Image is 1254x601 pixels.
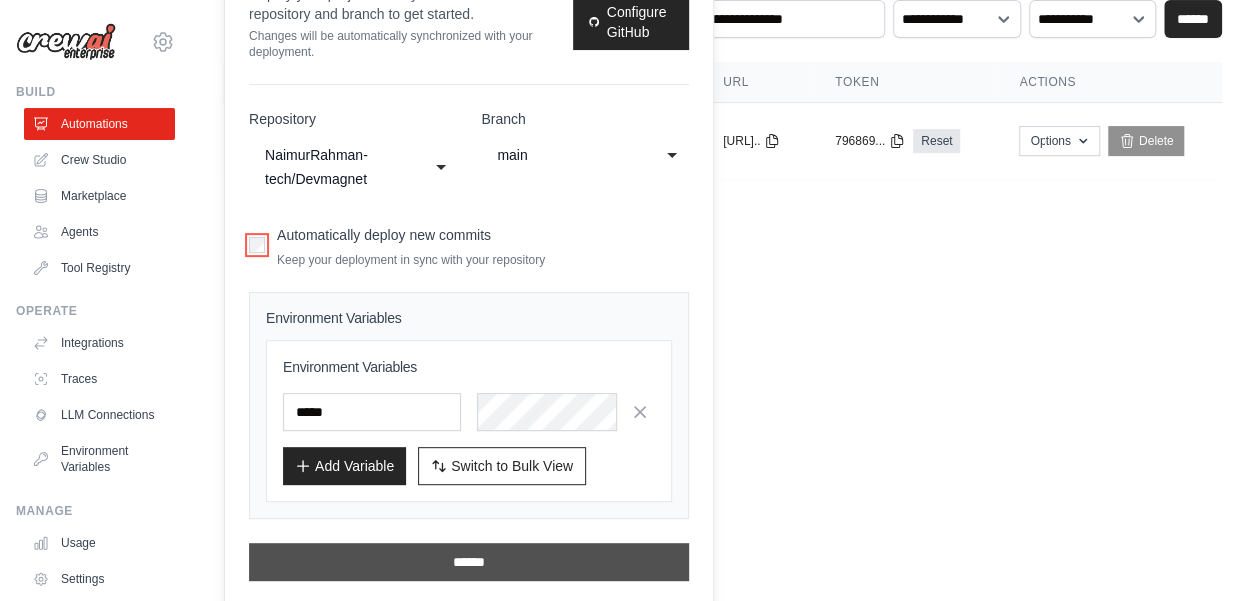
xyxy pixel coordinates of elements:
a: Crew Studio [24,144,175,176]
div: Build [16,84,175,100]
a: Delete [1108,126,1185,156]
a: Settings [24,563,175,595]
a: Usage [24,527,175,559]
button: Switch to Bulk View [418,447,586,485]
a: Agents [24,216,175,248]
img: Logo [16,23,116,61]
a: Integrations [24,327,175,359]
div: Manage [16,503,175,519]
label: Branch [481,109,688,129]
th: Crew [223,62,507,103]
button: Add Variable [283,447,406,485]
th: Actions [995,62,1222,103]
label: Repository [249,109,457,129]
div: NaimurRahman-tech/Devmagnet [265,143,401,191]
p: Keep your deployment in sync with your repository [277,252,545,268]
a: Tool Registry [24,252,175,284]
a: Traces [24,363,175,395]
span: Switch to Bulk View [451,456,573,476]
button: 796869... [835,133,905,149]
a: Automations [24,108,175,140]
p: Manage and monitor your active crew automations from this dashboard. [223,4,667,24]
h3: Environment Variables [283,357,655,377]
a: LLM Connections [24,399,175,431]
div: main [497,143,632,167]
label: Automatically deploy new commits [277,227,491,243]
p: Changes will be automatically synchronized with your deployment. [249,28,573,60]
h4: Environment Variables [266,308,672,328]
th: Token [811,62,995,103]
th: URL [699,62,811,103]
a: Environment Variables [24,435,175,483]
button: Options [1019,126,1099,156]
div: Operate [16,303,175,319]
a: Reset [913,129,960,153]
iframe: Chat Widget [1154,505,1254,601]
a: Marketplace [24,180,175,212]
